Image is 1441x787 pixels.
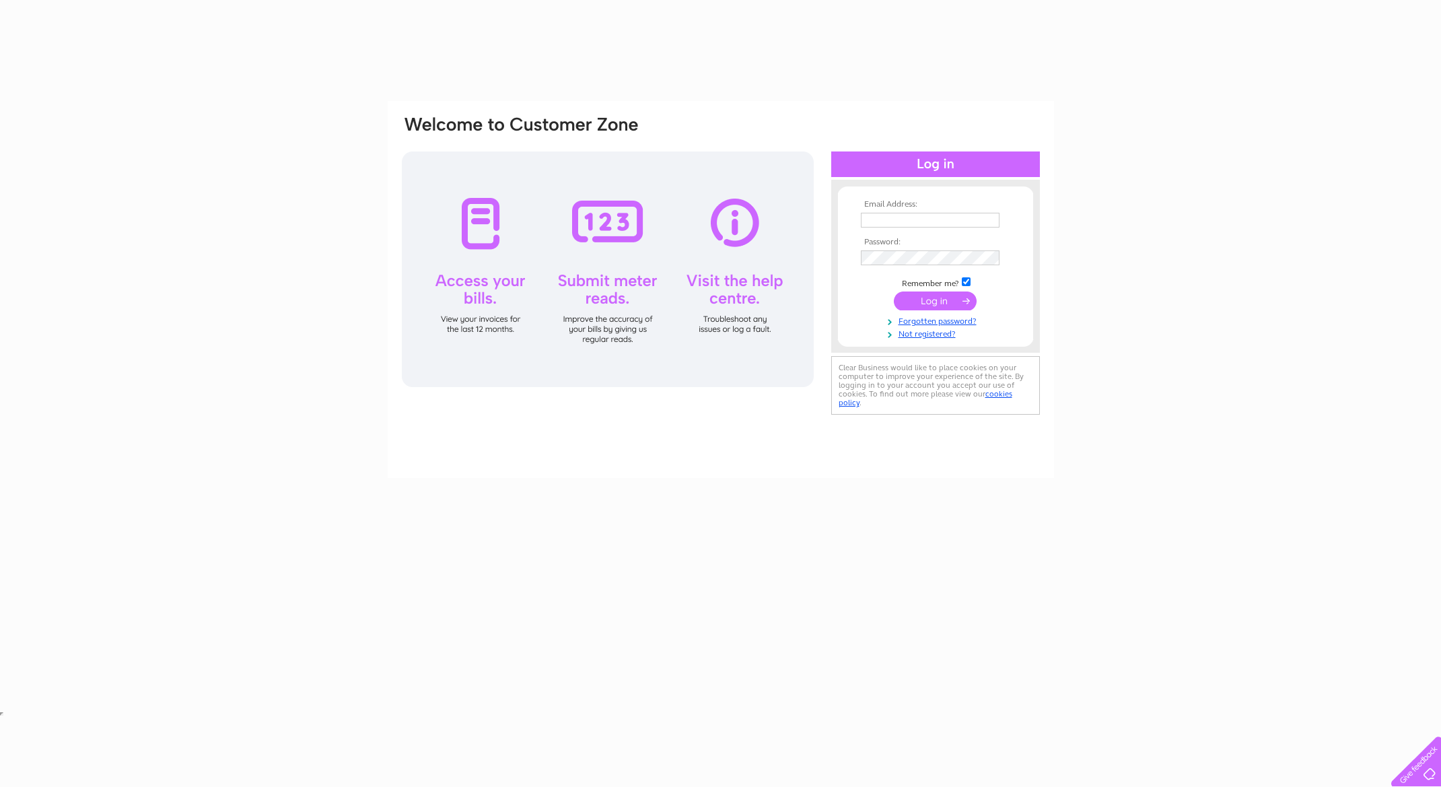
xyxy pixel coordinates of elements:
a: Forgotten password? [861,314,1014,327]
a: cookies policy [839,389,1012,407]
a: Not registered? [861,327,1014,339]
th: Password: [857,238,1014,247]
td: Remember me? [857,275,1014,289]
th: Email Address: [857,200,1014,209]
input: Submit [894,292,977,310]
div: Clear Business would like to place cookies on your computer to improve your experience of the sit... [831,356,1040,415]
